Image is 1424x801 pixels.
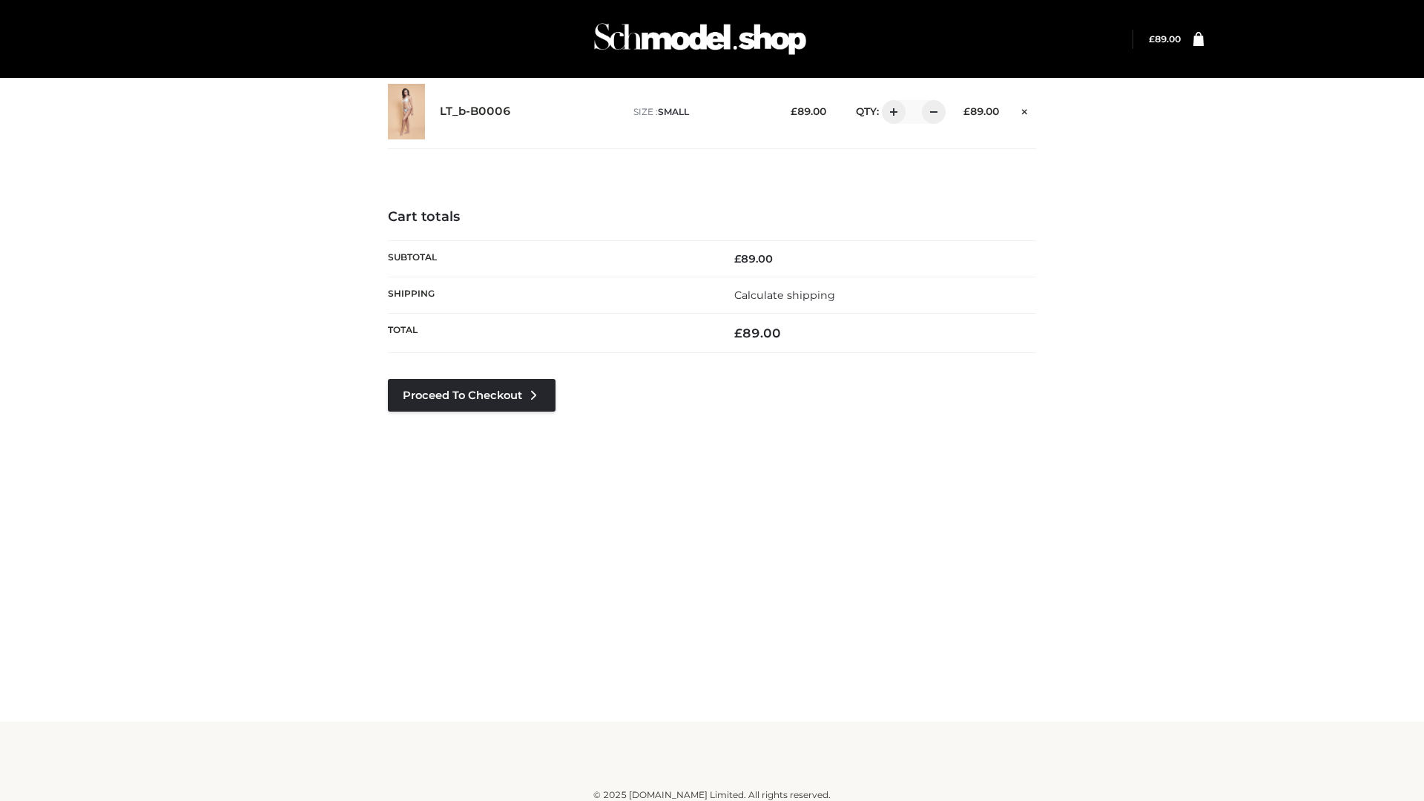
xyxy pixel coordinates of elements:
span: £ [734,252,741,266]
bdi: 89.00 [791,105,826,117]
span: £ [734,326,742,340]
bdi: 89.00 [734,326,781,340]
a: Proceed to Checkout [388,379,556,412]
span: £ [791,105,797,117]
p: size : [633,105,768,119]
div: QTY: [841,100,940,124]
span: £ [963,105,970,117]
a: Calculate shipping [734,289,835,302]
bdi: 89.00 [1149,33,1181,44]
th: Total [388,314,712,353]
span: £ [1149,33,1155,44]
img: LT_b-B0006 - SMALL [388,84,425,139]
th: Shipping [388,277,712,313]
span: SMALL [658,106,689,117]
th: Subtotal [388,240,712,277]
img: Schmodel Admin 964 [589,10,811,68]
a: Remove this item [1014,100,1036,119]
h4: Cart totals [388,209,1036,225]
bdi: 89.00 [734,252,773,266]
bdi: 89.00 [963,105,999,117]
a: £89.00 [1149,33,1181,44]
a: LT_b-B0006 [440,105,511,119]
